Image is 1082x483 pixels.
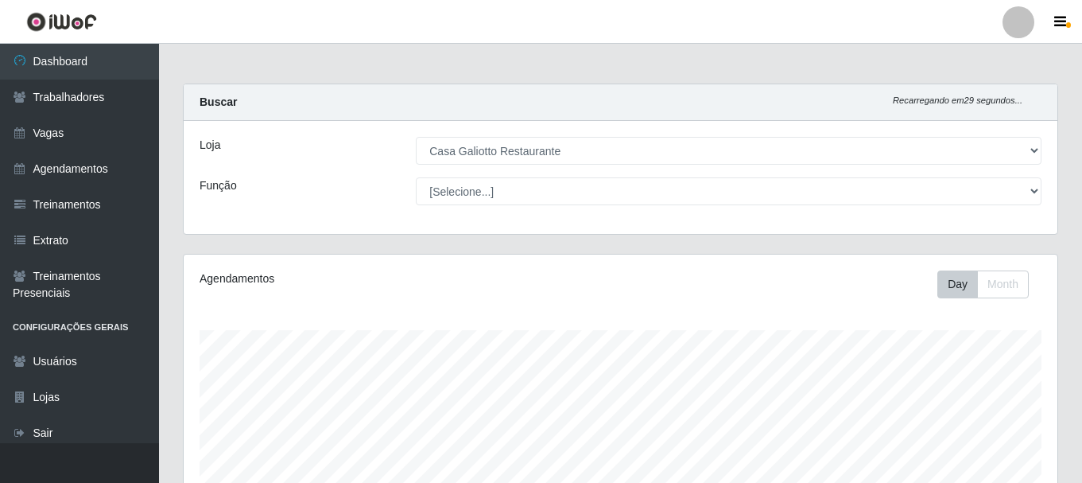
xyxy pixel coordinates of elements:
[937,271,1041,298] div: Toolbar with button groups
[977,271,1029,298] button: Month
[200,271,537,287] div: Agendamentos
[200,95,237,108] strong: Buscar
[200,177,237,194] label: Função
[937,271,1029,298] div: First group
[200,137,220,154] label: Loja
[893,95,1022,105] i: Recarregando em 29 segundos...
[937,271,978,298] button: Day
[26,12,97,32] img: CoreUI Logo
